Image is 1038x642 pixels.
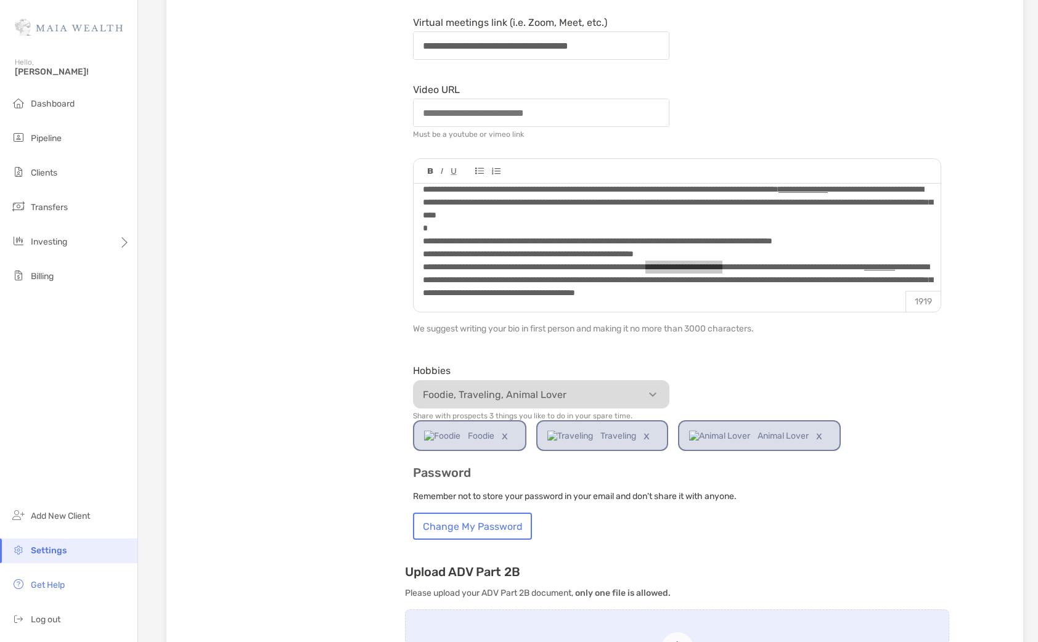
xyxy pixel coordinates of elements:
[31,511,90,521] span: Add New Client
[405,585,949,601] p: Please upload your ADV Part 2B document,
[905,291,941,312] p: 1919
[809,421,830,450] a: x
[600,422,636,450] span: Traveling
[15,67,130,77] span: [PERSON_NAME]!
[413,17,607,28] label: Virtual meetings link (i.e. Zoom, Meet, etc.)
[475,168,484,174] img: Editor control icon
[413,321,941,336] p: We suggest writing your bio in first person and making it no more than 3000 characters.
[451,168,457,175] img: Editor control icon
[491,168,501,175] img: Editor control icon
[11,611,26,626] img: logout icon
[405,564,949,579] h3: Upload ADV Part 2B
[413,466,941,480] h3: Password
[11,165,26,179] img: clients icon
[31,580,65,590] span: Get Help
[31,271,54,282] span: Billing
[413,84,460,95] label: Video URL
[547,422,593,450] img: Traveling
[15,5,123,49] img: Zoe Logo
[413,489,941,504] p: Remember not to store your password in your email and don't share it with anyone.
[417,387,672,402] p: Foodie, Traveling, Animal Lover
[31,168,57,178] span: Clients
[424,422,460,450] img: Foodie
[11,130,26,145] img: pipeline icon
[11,577,26,591] img: get-help icon
[413,513,532,540] button: Change My Password
[31,202,68,213] span: Transfers
[31,237,67,247] span: Investing
[758,422,809,450] span: Animal Lover
[575,588,671,598] b: only one file is allowed.
[11,542,26,557] img: settings icon
[31,614,60,625] span: Log out
[11,95,26,110] img: dashboard icon
[413,130,524,139] div: Must be a youtube or vimeo link
[11,268,26,283] img: billing icon
[413,365,669,376] div: Hobbies
[11,199,26,214] img: transfers icon
[31,99,75,109] span: Dashboard
[441,168,443,174] img: Editor control icon
[468,422,494,450] span: Foodie
[494,421,515,450] a: x
[689,422,750,450] img: Animal Lover
[31,545,67,556] span: Settings
[11,234,26,248] img: investing icon
[636,421,657,450] a: x
[31,133,62,144] span: Pipeline
[428,168,433,174] img: Editor control icon
[11,508,26,522] img: add_new_client icon
[413,412,669,420] p: Share with prospects 3 things you like to do in your spare time.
